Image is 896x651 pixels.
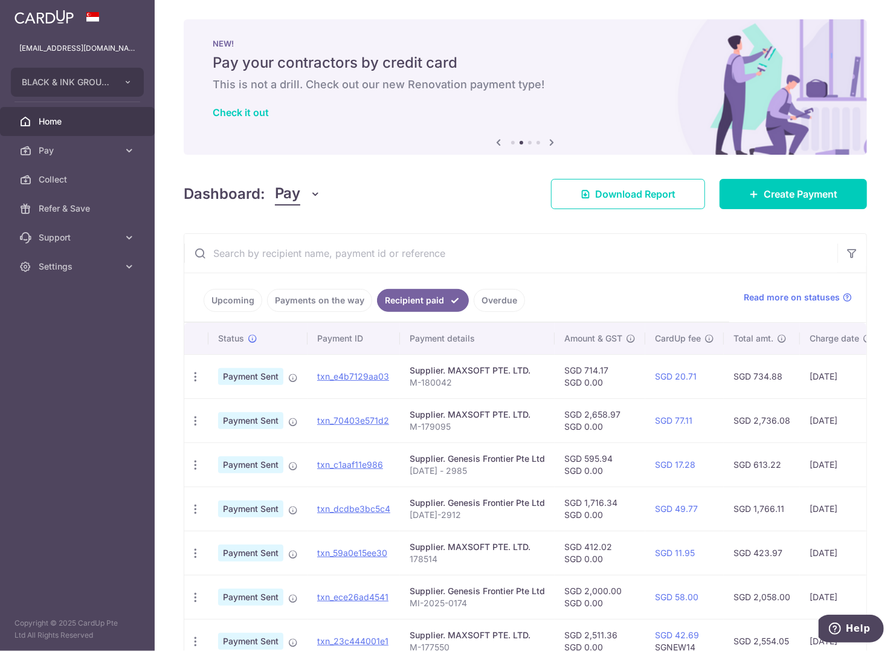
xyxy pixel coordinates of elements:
td: [DATE] [800,487,882,531]
iframe: Opens a widget where you can find more information [819,615,884,645]
span: Total amt. [733,332,773,345]
h4: Dashboard: [184,183,265,205]
td: SGD 613.22 [724,442,800,487]
span: Status [218,332,244,345]
a: txn_70403e571d2 [317,415,389,426]
span: Payment Sent [218,456,283,473]
td: SGD 423.97 [724,531,800,575]
td: SGD 2,058.00 [724,575,800,619]
td: SGD 2,000.00 SGD 0.00 [555,575,645,619]
span: Home [39,115,118,128]
span: Refer & Save [39,202,118,215]
td: SGD 2,658.97 SGD 0.00 [555,398,645,442]
a: SGD 77.11 [655,415,692,426]
a: txn_59a0e15ee30 [317,548,387,558]
a: Check it out [213,106,269,118]
a: Payments on the way [267,289,372,312]
input: Search by recipient name, payment id or reference [184,234,837,273]
button: Pay [275,183,321,206]
span: Payment Sent [218,500,283,517]
div: Supplier. Genesis Frontier Pte Ltd [410,585,545,597]
div: Supplier. Genesis Frontier Pte Ltd [410,497,545,509]
div: Supplier. MAXSOFT PTE. LTD. [410,629,545,641]
td: SGD 2,736.08 [724,398,800,442]
a: txn_c1aaf11e986 [317,459,383,470]
a: Recipient paid [377,289,469,312]
p: MI-2025-0174 [410,597,545,609]
a: txn_e4b7129aa03 [317,371,389,381]
td: SGD 734.88 [724,354,800,398]
span: Pay [275,183,300,206]
a: SGD 20.71 [655,371,697,381]
span: Payment Sent [218,633,283,650]
span: Collect [39,173,118,186]
td: SGD 595.94 SGD 0.00 [555,442,645,487]
p: 178514 [410,553,545,565]
a: txn_dcdbe3bc5c4 [317,504,390,514]
span: Read more on statuses [744,291,840,303]
span: CardUp fee [655,332,701,345]
a: Upcoming [204,289,262,312]
td: [DATE] [800,354,882,398]
td: SGD 1,716.34 SGD 0.00 [555,487,645,531]
a: Download Report [551,179,705,209]
div: Supplier. Genesis Frontier Pte Ltd [410,453,545,465]
span: Payment Sent [218,368,283,385]
th: Payment details [400,323,555,354]
p: [DATE] - 2985 [410,465,545,477]
h6: This is not a drill. Check out our new Renovation payment type! [213,77,838,92]
img: Renovation banner [184,19,867,155]
a: SGD 49.77 [655,504,698,514]
span: Download Report [595,187,675,201]
div: Supplier. MAXSOFT PTE. LTD. [410,541,545,553]
p: M-179095 [410,421,545,433]
span: Amount & GST [564,332,622,345]
a: Overdue [474,289,525,312]
p: [EMAIL_ADDRESS][DOMAIN_NAME] [19,42,135,54]
button: BLACK & INK GROUP PTE. LTD [11,68,144,97]
a: SGD 42.69 [655,630,699,640]
td: [DATE] [800,398,882,442]
span: Payment Sent [218,589,283,606]
a: txn_23c444001e1 [317,636,388,646]
td: SGD 412.02 SGD 0.00 [555,531,645,575]
p: [DATE]-2912 [410,509,545,521]
a: SGD 58.00 [655,592,698,602]
a: SGD 11.95 [655,548,695,558]
span: Payment Sent [218,545,283,562]
td: SGD 714.17 SGD 0.00 [555,354,645,398]
div: Supplier. MAXSOFT PTE. LTD. [410,409,545,421]
span: Payment Sent [218,412,283,429]
span: BLACK & INK GROUP PTE. LTD [22,76,111,88]
span: Support [39,232,118,244]
a: Create Payment [720,179,867,209]
td: [DATE] [800,575,882,619]
p: M-180042 [410,377,545,389]
span: Charge date [810,332,859,345]
td: [DATE] [800,442,882,487]
span: Create Payment [764,187,837,201]
h5: Pay your contractors by credit card [213,53,838,73]
td: SGD 1,766.11 [724,487,800,531]
img: CardUp [15,10,74,24]
a: Read more on statuses [744,291,852,303]
td: [DATE] [800,531,882,575]
p: NEW! [213,39,838,48]
th: Payment ID [308,323,400,354]
span: Settings [39,261,118,273]
div: Supplier. MAXSOFT PTE. LTD. [410,364,545,377]
a: SGD 17.28 [655,459,695,470]
span: Pay [39,144,118,157]
a: txn_ece26ad4541 [317,592,388,602]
